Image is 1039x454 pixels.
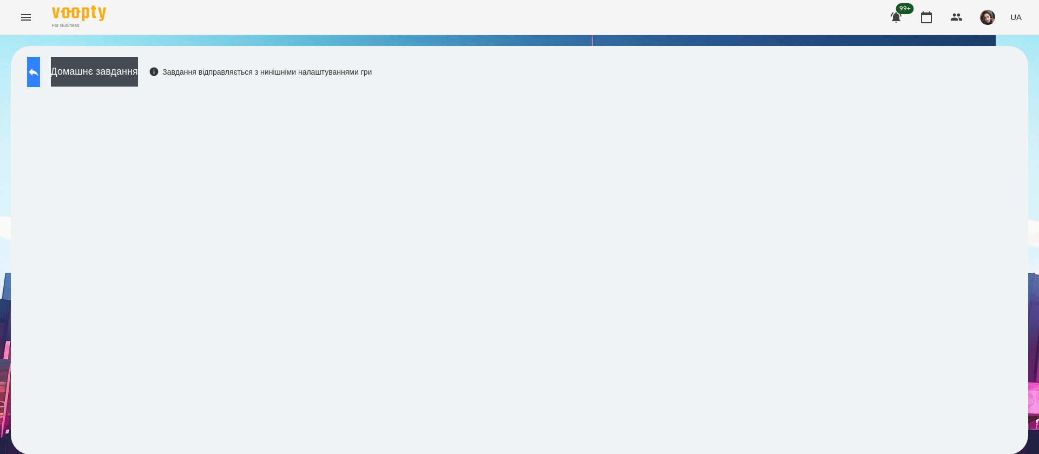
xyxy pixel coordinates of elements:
div: Завдання відправляється з нинішніми налаштуваннями гри [149,67,372,77]
button: Menu [13,4,39,30]
img: 415cf204168fa55e927162f296ff3726.jpg [980,10,995,25]
span: For Business [52,22,106,29]
span: UA [1010,11,1022,23]
button: Домашнє завдання [51,57,138,87]
button: UA [1006,7,1026,27]
img: Voopty Logo [52,5,106,21]
span: 99+ [896,3,914,14]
